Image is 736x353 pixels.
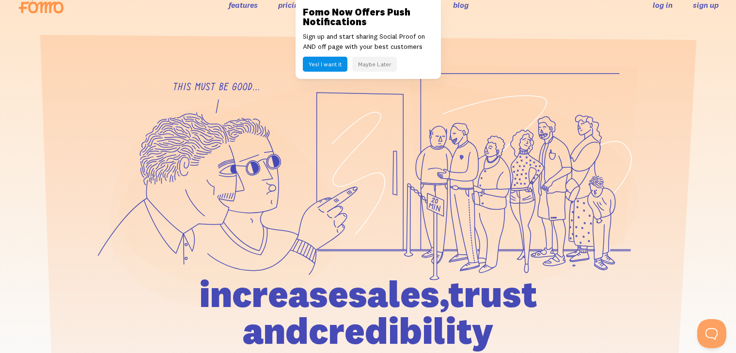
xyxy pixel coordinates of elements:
button: Maybe Later [352,57,397,72]
p: Sign up and start sharing Social Proof on AND off page with your best customers [303,31,434,52]
h1: increase sales, trust and credibility [144,276,593,349]
button: Yes! I want it [303,57,347,72]
h3: Fomo Now Offers Push Notifications [303,7,434,27]
iframe: Help Scout Beacon - Open [697,319,726,348]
